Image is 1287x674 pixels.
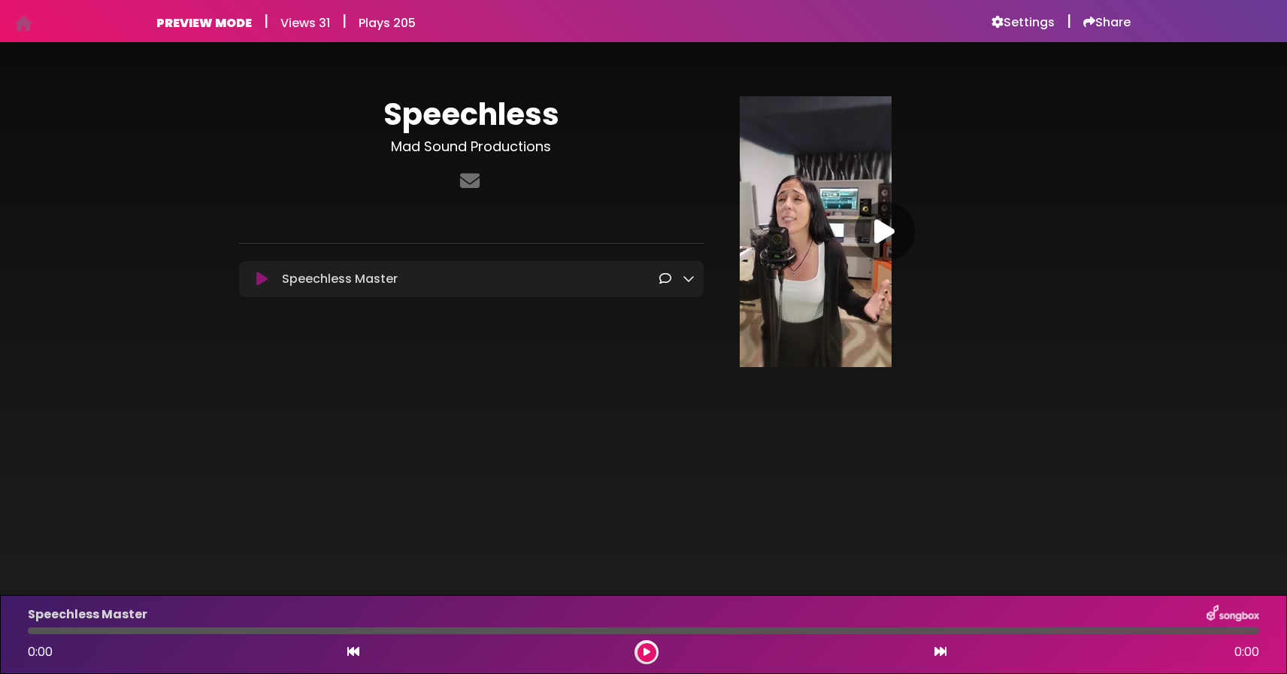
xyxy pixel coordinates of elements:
a: Share [1083,15,1131,30]
h5: | [342,12,347,30]
h6: PREVIEW MODE [156,16,252,30]
h6: Plays 205 [359,16,416,30]
h6: Views 31 [280,16,330,30]
p: Speechless Master [282,270,398,288]
h5: | [264,12,268,30]
img: Video Thumbnail [740,96,892,367]
a: Settings [992,15,1055,30]
h3: Mad Sound Productions [239,138,704,155]
h1: Speechless [239,96,704,132]
h5: | [1067,12,1071,30]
